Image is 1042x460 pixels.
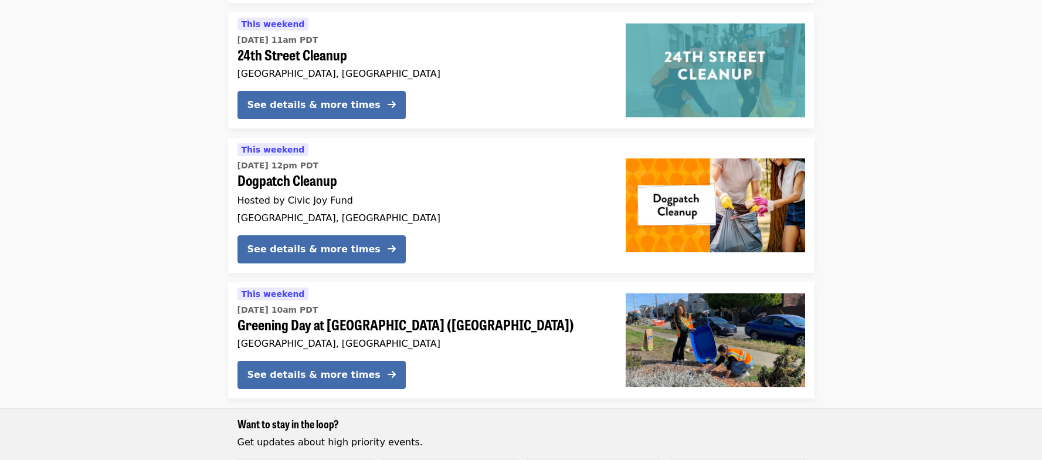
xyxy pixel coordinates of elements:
[626,293,805,387] img: Greening Day at Sunset Blvd Gardens (36th Ave and Taraval) organized by SF Public Works
[237,338,607,349] div: [GEOGRAPHIC_DATA], [GEOGRAPHIC_DATA]
[237,304,318,316] time: [DATE] 10am PDT
[228,138,814,273] a: See details for "Dogpatch Cleanup"
[626,158,805,252] img: Dogpatch Cleanup organized by Civic Joy Fund
[237,160,319,172] time: [DATE] 12pm PDT
[247,242,381,256] div: See details & more times
[388,243,396,255] i: arrow-right icon
[237,212,607,224] div: [GEOGRAPHIC_DATA], [GEOGRAPHIC_DATA]
[237,316,607,333] span: Greening Day at [GEOGRAPHIC_DATA] ([GEOGRAPHIC_DATA])
[388,369,396,380] i: arrow-right icon
[237,416,339,431] span: Want to stay in the loop?
[242,19,305,29] span: This weekend
[388,99,396,110] i: arrow-right icon
[237,195,353,206] span: Hosted by Civic Joy Fund
[228,282,814,398] a: See details for "Greening Day at Sunset Blvd Gardens (36th Ave and Taraval)"
[228,12,814,128] a: See details for "24th Street Cleanup"
[237,361,406,389] button: See details & more times
[237,235,406,263] button: See details & more times
[242,289,305,299] span: This weekend
[237,46,607,63] span: 24th Street Cleanup
[247,98,381,112] div: See details & more times
[237,68,607,79] div: [GEOGRAPHIC_DATA], [GEOGRAPHIC_DATA]
[237,34,318,46] time: [DATE] 11am PDT
[247,368,381,382] div: See details & more times
[626,23,805,117] img: 24th Street Cleanup organized by SF Public Works
[237,172,607,189] span: Dogpatch Cleanup
[237,91,406,119] button: See details & more times
[242,145,305,154] span: This weekend
[237,437,423,448] span: Get updates about high priority events.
